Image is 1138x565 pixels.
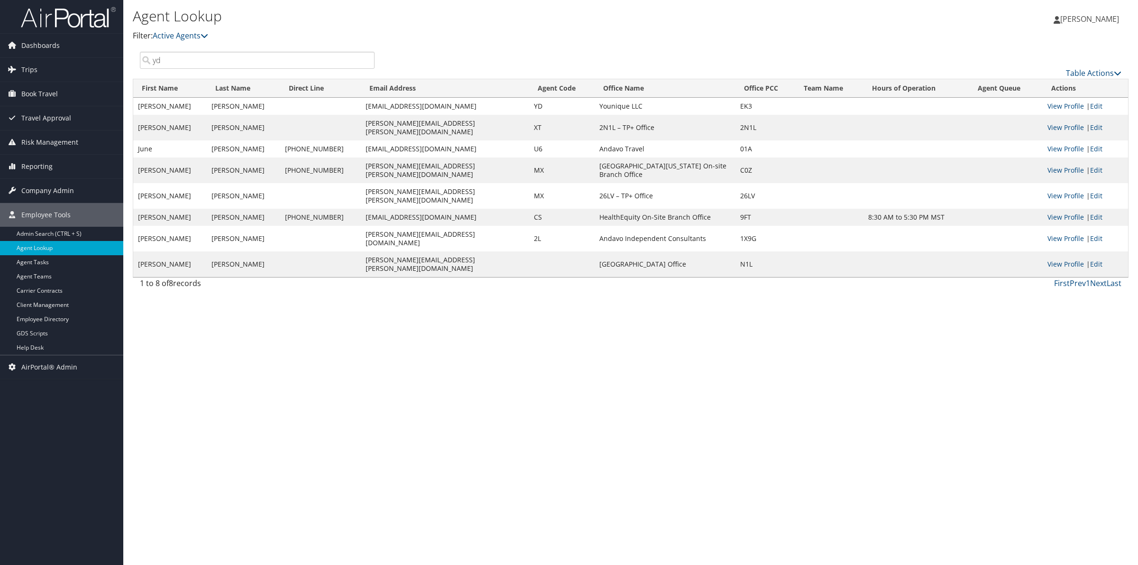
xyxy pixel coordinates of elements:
[21,82,58,106] span: Book Travel
[1090,144,1102,153] a: Edit
[280,79,360,98] th: Direct Line: activate to sort column ascending
[735,98,795,115] td: EK3
[133,79,207,98] th: First Name: activate to sort column ascending
[1054,5,1129,33] a: [PERSON_NAME]
[1090,166,1102,175] a: Edit
[361,157,529,183] td: [PERSON_NAME][EMAIL_ADDRESS][PERSON_NAME][DOMAIN_NAME]
[1043,98,1128,115] td: |
[1090,278,1107,288] a: Next
[133,30,797,42] p: Filter:
[863,79,969,98] th: Hours of Operation: activate to sort column ascending
[361,251,529,277] td: [PERSON_NAME][EMAIL_ADDRESS][PERSON_NAME][DOMAIN_NAME]
[21,58,37,82] span: Trips
[795,79,864,98] th: Team Name: activate to sort column ascending
[207,79,280,98] th: Last Name: activate to sort column ascending
[1047,191,1084,200] a: View Profile
[595,226,736,251] td: Andavo Independent Consultants
[1043,140,1128,157] td: |
[1070,278,1086,288] a: Prev
[735,115,795,140] td: 2N1L
[133,226,207,251] td: [PERSON_NAME]
[133,251,207,277] td: [PERSON_NAME]
[133,183,207,209] td: [PERSON_NAME]
[595,115,736,140] td: 2N1L – TP+ Office
[1090,191,1102,200] a: Edit
[735,140,795,157] td: 01A
[1047,259,1084,269] a: View Profile
[595,79,736,98] th: Office Name: activate to sort column ascending
[153,30,208,41] a: Active Agents
[1107,278,1121,288] a: Last
[1043,79,1128,98] th: Actions
[140,278,375,294] div: 1 to 8 of records
[1054,278,1070,288] a: First
[529,226,595,251] td: 2L
[529,98,595,115] td: YD
[735,79,795,98] th: Office PCC: activate to sort column ascending
[1047,166,1084,175] a: View Profile
[595,98,736,115] td: Younique LLC
[1043,226,1128,251] td: |
[361,98,529,115] td: [EMAIL_ADDRESS][DOMAIN_NAME]
[361,140,529,157] td: [EMAIL_ADDRESS][DOMAIN_NAME]
[1047,123,1084,132] a: View Profile
[1090,259,1102,269] a: Edit
[207,140,280,157] td: [PERSON_NAME]
[595,209,736,226] td: HealthEquity On-Site Branch Office
[1047,213,1084,222] a: View Profile
[529,183,595,209] td: MX
[1066,68,1121,78] a: Table Actions
[595,157,736,183] td: [GEOGRAPHIC_DATA][US_STATE] On-site Branch Office
[1060,14,1119,24] span: [PERSON_NAME]
[529,157,595,183] td: MX
[133,209,207,226] td: [PERSON_NAME]
[595,183,736,209] td: 26LV – TP+ Office
[361,115,529,140] td: [PERSON_NAME][EMAIL_ADDRESS][PERSON_NAME][DOMAIN_NAME]
[735,183,795,209] td: 26LV
[735,209,795,226] td: 9FT
[1043,251,1128,277] td: |
[207,98,280,115] td: [PERSON_NAME]
[529,115,595,140] td: XT
[735,157,795,183] td: C0Z
[280,209,360,226] td: [PHONE_NUMBER]
[529,79,595,98] th: Agent Code: activate to sort column ascending
[361,79,529,98] th: Email Address: activate to sort column ascending
[21,155,53,178] span: Reporting
[1043,183,1128,209] td: |
[735,226,795,251] td: 1X9G
[1047,144,1084,153] a: View Profile
[969,79,1043,98] th: Agent Queue: activate to sort column ascending
[133,157,207,183] td: [PERSON_NAME]
[1086,278,1090,288] a: 1
[529,140,595,157] td: U6
[21,203,71,227] span: Employee Tools
[735,251,795,277] td: N1L
[133,140,207,157] td: June
[169,278,173,288] span: 8
[280,140,360,157] td: [PHONE_NUMBER]
[863,209,969,226] td: 8:30 AM to 5:30 PM MST
[21,355,77,379] span: AirPortal® Admin
[1043,115,1128,140] td: |
[21,179,74,203] span: Company Admin
[207,209,280,226] td: [PERSON_NAME]
[1047,234,1084,243] a: View Profile
[361,209,529,226] td: [EMAIL_ADDRESS][DOMAIN_NAME]
[595,251,736,277] td: [GEOGRAPHIC_DATA] Office
[361,183,529,209] td: [PERSON_NAME][EMAIL_ADDRESS][PERSON_NAME][DOMAIN_NAME]
[1090,234,1102,243] a: Edit
[133,98,207,115] td: [PERSON_NAME]
[207,157,280,183] td: [PERSON_NAME]
[595,140,736,157] td: Andavo Travel
[1090,102,1102,111] a: Edit
[529,209,595,226] td: CS
[21,34,60,57] span: Dashboards
[21,106,71,130] span: Travel Approval
[207,183,280,209] td: [PERSON_NAME]
[1090,123,1102,132] a: Edit
[1047,102,1084,111] a: View Profile
[133,6,797,26] h1: Agent Lookup
[1090,213,1102,222] a: Edit
[280,157,360,183] td: [PHONE_NUMBER]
